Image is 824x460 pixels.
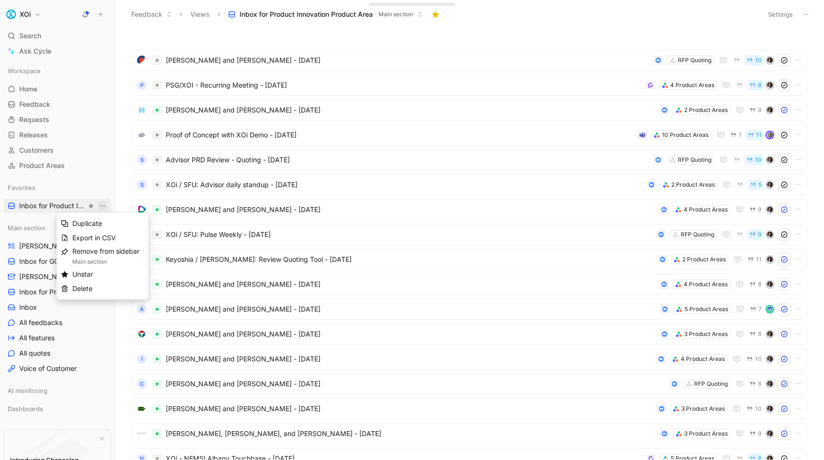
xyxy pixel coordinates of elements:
[72,284,92,292] span: Delete
[72,219,102,227] span: Duplicate
[72,246,144,267] div: Remove from sidebar
[72,257,144,267] div: Main section
[72,234,116,242] span: Export in CSV
[72,270,93,278] span: Unstar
